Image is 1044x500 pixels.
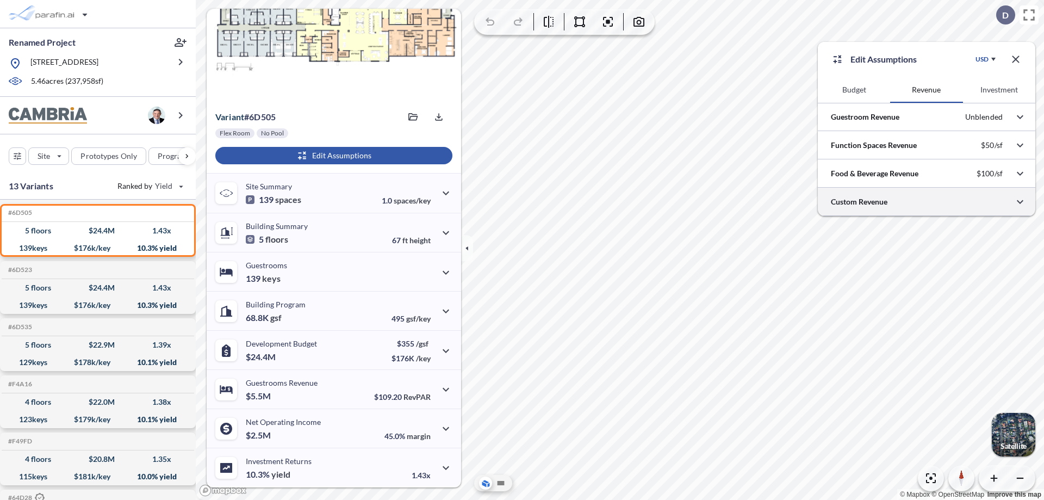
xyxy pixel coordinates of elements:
p: Guestrooms [246,261,287,270]
p: $24.4M [246,351,277,362]
button: Budget [818,77,890,103]
button: Aerial View [479,477,492,490]
p: $50/sf [981,140,1003,150]
p: $100/sf [977,169,1003,178]
p: No Pool [261,129,284,138]
span: RevPAR [403,392,431,402]
button: Prototypes Only [71,147,146,165]
button: Site [28,147,69,165]
p: Building Program [246,300,306,309]
p: 1.43x [412,471,431,480]
span: height [409,236,431,245]
p: Edit Assumptions [850,53,917,66]
a: Mapbox [900,491,930,498]
h5: Click to copy the code [6,323,32,331]
p: Site Summary [246,182,292,191]
span: Yield [155,181,173,192]
p: Food & Beverage Revenue [831,168,918,179]
button: Edit Assumptions [215,147,452,164]
button: Switcher ImageSatellite [992,413,1035,456]
span: gsf [270,312,282,323]
a: Improve this map [987,491,1041,498]
button: Site Plan [494,477,507,490]
span: /key [416,354,431,363]
p: 5 [246,234,288,245]
span: gsf/key [406,314,431,323]
a: Mapbox homepage [199,484,247,497]
span: Variant [215,112,244,122]
p: Site [38,151,50,162]
p: 495 [391,314,431,323]
button: Revenue [890,77,962,103]
button: Program [148,147,207,165]
p: 13 Variants [9,180,53,193]
p: [STREET_ADDRESS] [30,57,98,70]
p: $5.5M [246,391,272,402]
a: OpenStreetMap [931,491,984,498]
h5: Click to copy the code [6,209,32,217]
span: spaces/key [394,196,431,205]
p: Satellite [1000,442,1027,450]
p: $176K [391,354,431,363]
button: Ranked by Yield [109,177,190,195]
span: yield [271,469,290,480]
p: Program [158,151,188,162]
p: # 6d505 [215,112,276,122]
p: Development Budget [246,339,317,348]
p: 45.0% [384,431,431,441]
h5: Click to copy the code [6,380,32,388]
span: spaces [275,194,301,205]
img: user logo [148,107,165,124]
p: Guestrooms Revenue [246,378,318,387]
p: Function Spaces Revenue [831,140,917,151]
p: 10.3% [246,469,290,480]
p: Investment Returns [246,456,312,466]
span: keys [262,273,281,284]
h5: Click to copy the code [6,266,32,274]
p: Flex Room [220,129,250,138]
img: Switcher Image [992,413,1035,456]
p: 139 [246,194,301,205]
span: /gsf [416,339,428,348]
button: Investment [963,77,1035,103]
p: $355 [391,339,431,348]
span: floors [265,234,288,245]
p: 67 [392,236,431,245]
p: Renamed Project [9,36,76,48]
h5: Click to copy the code [6,437,32,445]
p: $109.20 [374,392,431,402]
p: Unblended [965,112,1003,122]
p: 5.46 acres ( 237,958 sf) [31,76,103,88]
p: 68.8K [246,312,282,323]
p: 139 [246,273,281,284]
img: BrandImage [9,107,87,124]
span: ft [402,236,408,245]
p: D [1002,10,1009,20]
p: Prototypes Only [80,151,137,162]
p: Guestroom Revenue [831,112,899,122]
p: Net Operating Income [246,417,321,427]
p: $2.5M [246,430,272,441]
p: 1.0 [382,196,431,205]
span: margin [407,431,431,441]
div: USD [975,55,989,64]
p: Building Summary [246,221,308,231]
